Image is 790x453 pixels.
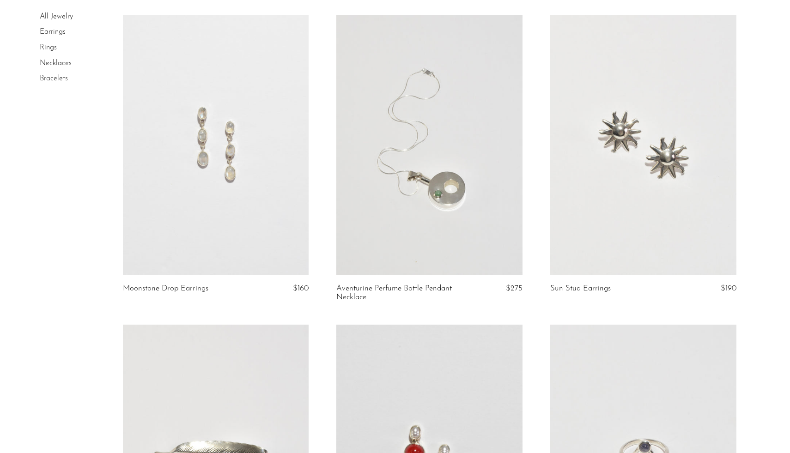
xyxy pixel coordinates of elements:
[40,60,72,67] a: Necklaces
[40,13,73,20] a: All Jewelry
[336,284,461,302] a: Aventurine Perfume Bottle Pendant Necklace
[293,284,309,292] span: $160
[40,44,57,51] a: Rings
[506,284,523,292] span: $275
[40,29,66,36] a: Earrings
[721,284,736,292] span: $190
[40,75,68,82] a: Bracelets
[550,284,611,293] a: Sun Stud Earrings
[123,284,208,293] a: Moonstone Drop Earrings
